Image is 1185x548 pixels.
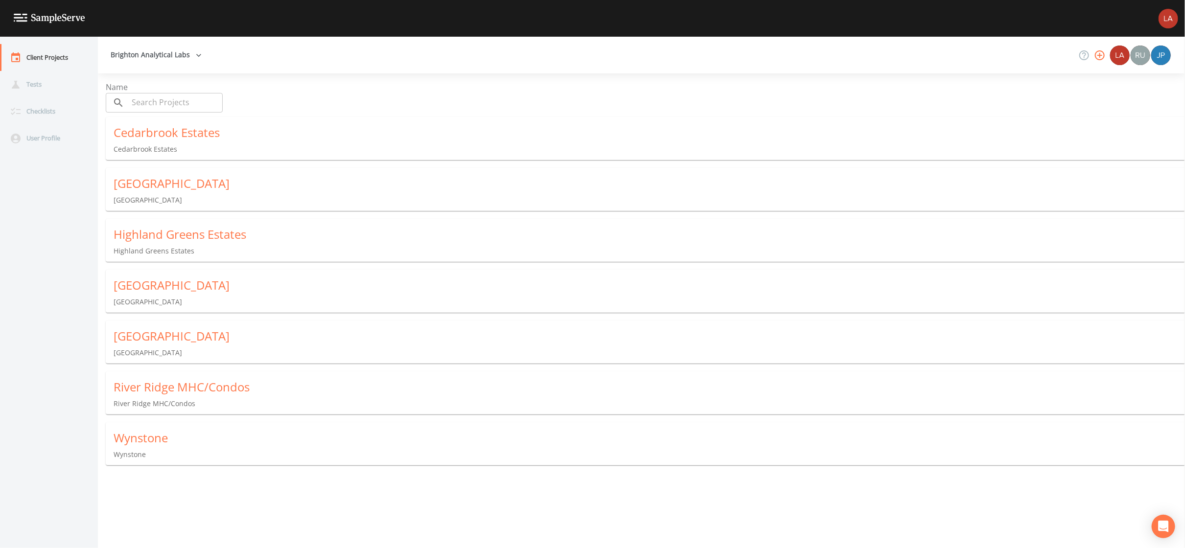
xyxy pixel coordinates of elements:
img: bd2ccfa184a129701e0c260bc3a09f9b [1159,9,1178,28]
div: [GEOGRAPHIC_DATA] [114,176,1185,191]
div: River Ridge MHC/Condos [114,379,1185,395]
div: Joshua gere Paul [1151,46,1171,65]
span: Name [106,82,128,92]
div: Brighton Analytical [1110,46,1130,65]
div: Russell Schindler [1130,46,1151,65]
p: [GEOGRAPHIC_DATA] [114,297,1185,307]
img: a5c06d64ce99e847b6841ccd0307af82 [1131,46,1150,65]
p: [GEOGRAPHIC_DATA] [114,195,1185,205]
div: Highland Greens Estates [114,227,1185,242]
div: Cedarbrook Estates [114,125,1185,140]
p: [GEOGRAPHIC_DATA] [114,348,1185,358]
p: Highland Greens Estates [114,246,1185,256]
div: [GEOGRAPHIC_DATA] [114,328,1185,344]
button: Brighton Analytical Labs [107,46,206,64]
div: [GEOGRAPHIC_DATA] [114,277,1185,293]
div: Wynstone [114,430,1185,446]
p: River Ridge MHC/Condos [114,399,1185,409]
div: Open Intercom Messenger [1152,515,1175,538]
img: logo [14,14,85,23]
p: Wynstone [114,450,1185,459]
img: bd2ccfa184a129701e0c260bc3a09f9b [1110,46,1130,65]
p: Cedarbrook Estates [114,144,1185,154]
input: Search Projects [128,93,223,113]
img: 41241ef155101aa6d92a04480b0d0000 [1151,46,1171,65]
